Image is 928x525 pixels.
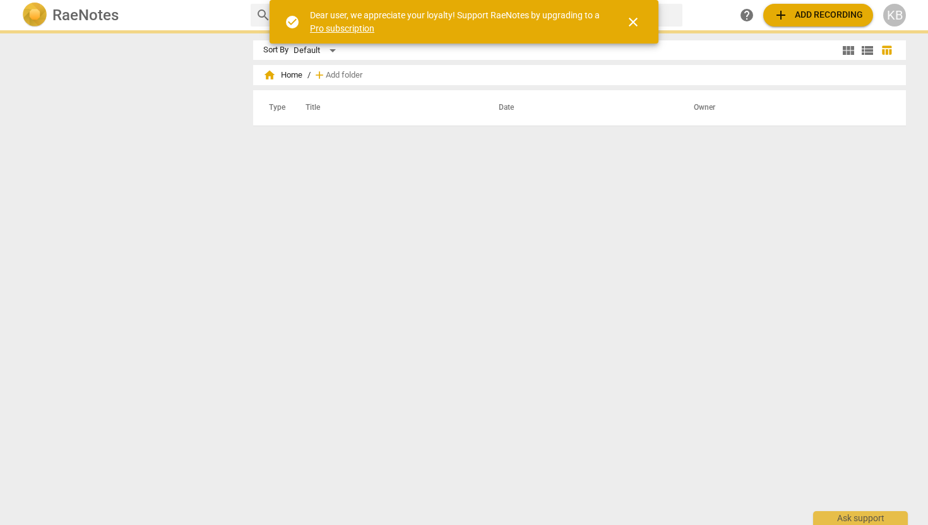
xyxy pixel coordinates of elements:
[883,4,906,27] button: KB
[484,90,679,126] th: Date
[313,69,326,81] span: add
[626,15,641,30] span: close
[285,15,300,30] span: check_circle
[773,8,788,23] span: add
[735,4,758,27] a: Help
[290,90,484,126] th: Title
[22,3,47,28] img: Logo
[881,44,893,56] span: table_chart
[259,90,290,126] th: Type
[263,69,302,81] span: Home
[294,40,340,61] div: Default
[326,71,362,80] span: Add folder
[618,7,648,37] button: Close
[310,9,603,35] div: Dear user, we appreciate your loyalty! Support RaeNotes by upgrading to a
[860,43,875,58] span: view_list
[52,6,119,24] h2: RaeNotes
[263,69,276,81] span: home
[773,8,863,23] span: Add recording
[813,511,908,525] div: Ask support
[263,45,289,55] div: Sort By
[307,71,311,80] span: /
[739,8,754,23] span: help
[22,3,241,28] a: LogoRaeNotes
[256,8,271,23] span: search
[858,41,877,60] button: List view
[679,90,893,126] th: Owner
[310,23,374,33] a: Pro subscription
[839,41,858,60] button: Tile view
[877,41,896,60] button: Table view
[763,4,873,27] button: Upload
[841,43,856,58] span: view_module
